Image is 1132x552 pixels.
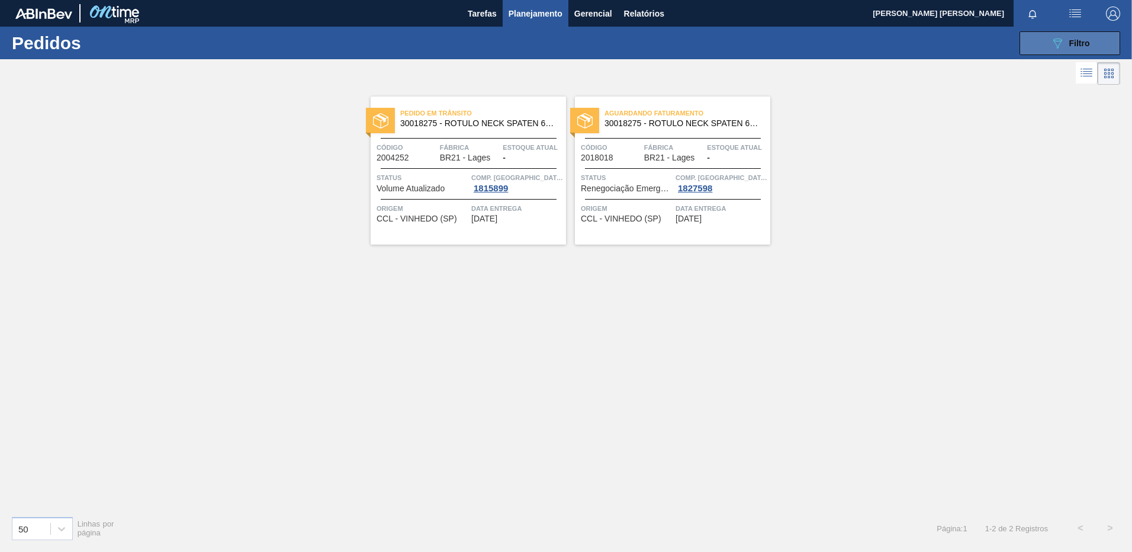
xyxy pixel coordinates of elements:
[377,184,445,193] span: Volume Atualizado
[1095,514,1125,543] button: >
[676,214,702,223] span: 22/09/2025
[362,97,566,245] a: statusPedido em Trânsito30018275 - ROTULO NECK SPATEN 600 RGB 36MIC REDONDOCódigo2004252FábricaBR...
[440,142,500,153] span: Fábrica
[581,153,613,162] span: 2018018
[574,7,612,21] span: Gerencial
[503,142,563,153] span: Estoque atual
[471,184,510,193] div: 1815899
[985,524,1048,533] span: 1 - 2 de 2 Registros
[604,107,770,119] span: Aguardando Faturamento
[644,142,705,153] span: Fábrica
[624,7,664,21] span: Relatórios
[440,153,491,162] span: BR21 - Lages
[15,8,72,19] img: TNhmsLtSVTkK8tSr43FrP2fwEKptu5GPRR3wAAAABJRU5ErkJggg==
[581,203,673,214] span: Origem
[471,214,497,223] span: 29/08/2025
[581,184,673,193] span: Renegociação Emergencial de Pedido Aceita
[707,142,767,153] span: Estoque atual
[471,203,563,214] span: Data entrega
[581,214,661,223] span: CCL - VINHEDO (SP)
[604,119,761,128] span: 30018275 - ROTULO NECK SPATEN 600 RGB 36MIC REDONDO
[377,142,437,153] span: Código
[1069,38,1090,48] span: Filtro
[676,184,715,193] div: 1827598
[503,153,506,162] span: -
[373,113,388,129] img: status
[18,524,28,534] div: 50
[676,172,767,184] span: Comp. Carga
[509,7,562,21] span: Planejamento
[577,113,593,129] img: status
[1066,514,1095,543] button: <
[644,153,695,162] span: BR21 - Lages
[377,153,409,162] span: 2004252
[1014,5,1051,22] button: Notificações
[581,172,673,184] span: Status
[1098,62,1120,85] div: Visão em Cards
[676,203,767,214] span: Data entrega
[377,203,468,214] span: Origem
[12,36,189,50] h1: Pedidos
[581,142,641,153] span: Código
[468,7,497,21] span: Tarefas
[1106,7,1120,21] img: Logout
[707,153,710,162] span: -
[1076,62,1098,85] div: Visão em Lista
[1020,31,1120,55] button: Filtro
[1068,7,1082,21] img: userActions
[471,172,563,193] a: Comp. [GEOGRAPHIC_DATA]1815899
[676,172,767,193] a: Comp. [GEOGRAPHIC_DATA]1827598
[78,519,114,537] span: Linhas por página
[400,119,557,128] span: 30018275 - ROTULO NECK SPATEN 600 RGB 36MIC REDONDO
[377,214,457,223] span: CCL - VINHEDO (SP)
[937,524,967,533] span: Página : 1
[566,97,770,245] a: statusAguardando Faturamento30018275 - ROTULO NECK SPATEN 600 RGB 36MIC REDONDOCódigo2018018Fábri...
[471,172,563,184] span: Comp. Carga
[400,107,566,119] span: Pedido em Trânsito
[377,172,468,184] span: Status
